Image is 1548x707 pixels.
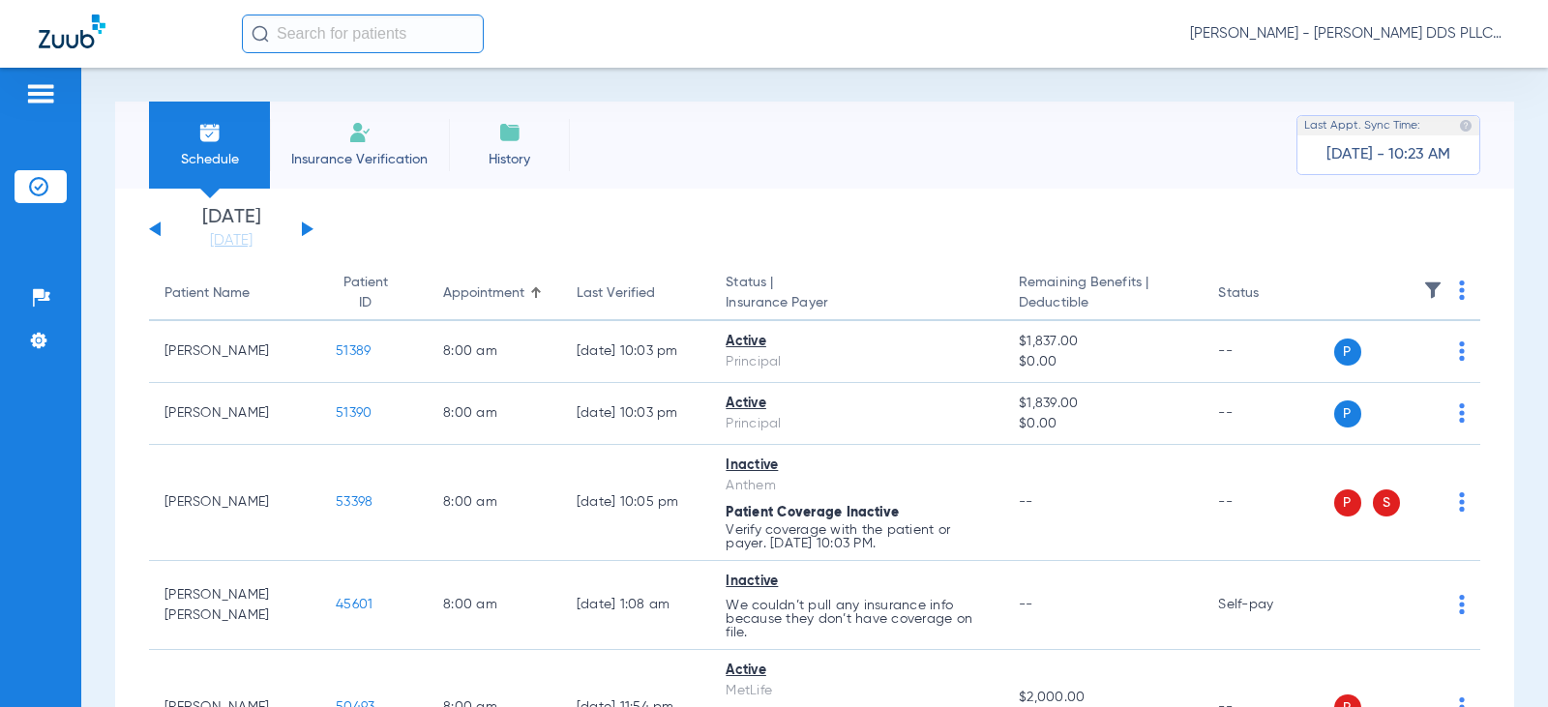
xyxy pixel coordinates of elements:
td: [DATE] 10:05 PM [561,445,711,561]
span: Schedule [164,150,255,169]
td: [PERSON_NAME] [PERSON_NAME] [149,561,320,650]
div: Active [726,332,988,352]
div: Principal [726,414,988,434]
td: [PERSON_NAME] [149,321,320,383]
td: [PERSON_NAME] [149,445,320,561]
span: P [1334,400,1361,427]
span: S [1373,489,1400,516]
td: [DATE] 10:03 PM [561,321,711,383]
div: Inactive [726,572,988,592]
li: [DATE] [173,208,289,250]
img: last sync help info [1459,119,1473,133]
span: Last Appt. Sync Time: [1304,116,1420,135]
div: Patient Name [164,283,305,304]
td: [DATE] 1:08 AM [561,561,711,650]
img: group-dot-blue.svg [1459,341,1465,361]
span: 51389 [336,344,371,358]
span: 51390 [336,406,372,420]
span: -- [1019,495,1033,509]
iframe: Chat Widget [1451,614,1548,707]
a: [DATE] [173,231,289,250]
p: Verify coverage with the patient or payer. [DATE] 10:03 PM. [726,523,988,550]
span: P [1334,339,1361,366]
img: group-dot-blue.svg [1459,492,1465,512]
div: Anthem [726,476,988,496]
img: Manual Insurance Verification [348,121,372,144]
img: group-dot-blue.svg [1459,403,1465,423]
img: group-dot-blue.svg [1459,595,1465,614]
img: Zuub Logo [39,15,105,48]
span: P [1334,489,1361,516]
img: hamburger-icon [25,82,56,105]
td: [DATE] 10:03 PM [561,383,711,445]
div: Last Verified [577,283,655,304]
span: $0.00 [1019,352,1187,372]
p: We couldn’t pull any insurance info because they don’t have coverage on file. [726,599,988,639]
td: -- [1203,445,1333,561]
span: Insurance Payer [726,293,988,313]
span: 53398 [336,495,372,509]
input: Search for patients [242,15,484,53]
span: $1,837.00 [1019,332,1187,352]
td: 8:00 AM [428,383,561,445]
td: Self-pay [1203,561,1333,650]
span: $0.00 [1019,414,1187,434]
div: Patient ID [336,273,412,313]
div: Patient ID [336,273,395,313]
div: Appointment [443,283,546,304]
div: Inactive [726,456,988,476]
span: $1,839.00 [1019,394,1187,414]
span: Patient Coverage Inactive [726,506,899,519]
img: filter.svg [1423,280,1443,300]
span: [DATE] - 10:23 AM [1326,145,1450,164]
th: Status [1203,267,1333,321]
div: Patient Name [164,283,250,304]
span: History [463,150,555,169]
div: Principal [726,352,988,372]
span: Insurance Verification [284,150,434,169]
td: -- [1203,383,1333,445]
img: group-dot-blue.svg [1459,280,1465,300]
th: Status | [710,267,1003,321]
span: [PERSON_NAME] - [PERSON_NAME] DDS PLLC [1190,24,1509,44]
img: Schedule [198,121,222,144]
td: 8:00 AM [428,321,561,383]
span: 45601 [336,598,372,611]
div: MetLife [726,681,988,701]
div: Active [726,394,988,414]
img: History [498,121,521,144]
div: Appointment [443,283,524,304]
td: 8:00 AM [428,561,561,650]
img: Search Icon [252,25,269,43]
div: Active [726,661,988,681]
td: 8:00 AM [428,445,561,561]
span: Deductible [1019,293,1187,313]
th: Remaining Benefits | [1003,267,1203,321]
span: -- [1019,598,1033,611]
td: [PERSON_NAME] [149,383,320,445]
div: Last Verified [577,283,696,304]
td: -- [1203,321,1333,383]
